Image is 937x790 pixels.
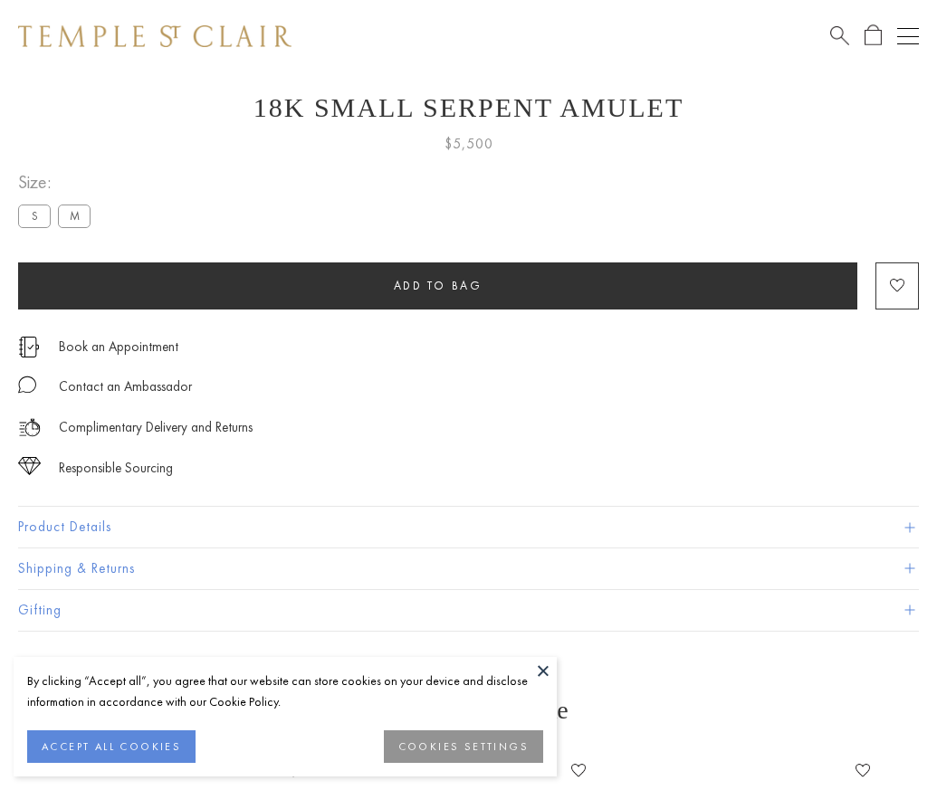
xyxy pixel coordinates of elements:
label: M [58,205,91,227]
div: By clicking “Accept all”, you agree that our website can store cookies on your device and disclos... [27,671,543,712]
button: Product Details [18,507,919,547]
img: MessageIcon-01_2.svg [18,376,36,394]
h1: 18K Small Serpent Amulet [18,92,919,123]
span: Add to bag [394,278,483,293]
a: Open Shopping Bag [865,24,882,47]
label: S [18,205,51,227]
span: Size: [18,167,98,197]
div: Responsible Sourcing [59,457,173,480]
img: icon_sourcing.svg [18,457,41,475]
a: Book an Appointment [59,337,178,357]
button: COOKIES SETTINGS [384,730,543,763]
img: icon_appointment.svg [18,337,40,357]
a: Search [830,24,849,47]
img: Temple St. Clair [18,25,292,47]
button: Add to bag [18,262,857,309]
button: ACCEPT ALL COOKIES [27,730,196,763]
span: $5,500 [445,132,493,156]
img: icon_delivery.svg [18,416,41,439]
div: Contact an Ambassador [59,376,192,398]
button: Open navigation [897,25,919,47]
p: Complimentary Delivery and Returns [59,416,253,439]
button: Gifting [18,590,919,631]
button: Shipping & Returns [18,548,919,589]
